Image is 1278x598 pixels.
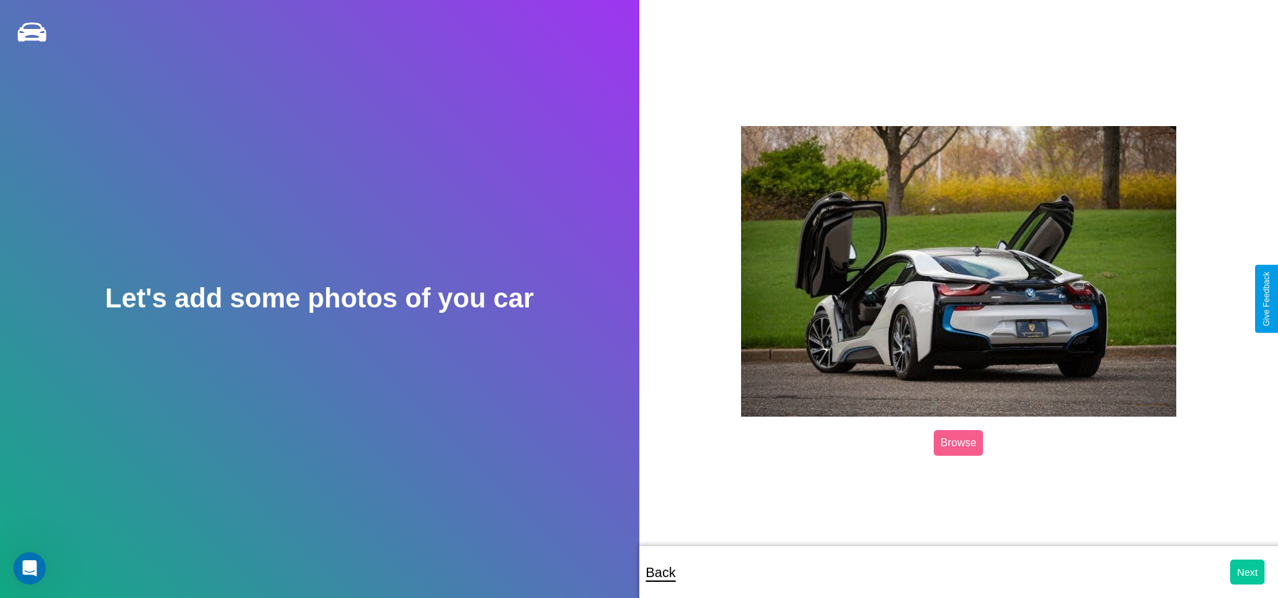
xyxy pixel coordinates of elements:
h2: Let's add some photos of you car [105,283,534,313]
img: posted [741,126,1176,417]
div: Give Feedback [1262,272,1271,326]
p: Back [646,560,676,585]
iframe: Intercom live chat [13,552,46,585]
button: Next [1230,560,1265,585]
label: Browse [934,430,983,456]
